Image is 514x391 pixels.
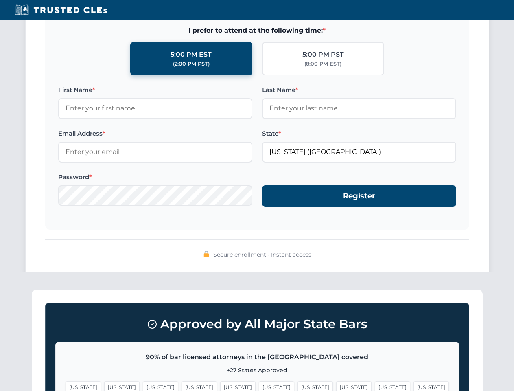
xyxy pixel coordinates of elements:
[262,142,456,162] input: Florida (FL)
[58,172,252,182] label: Password
[213,250,311,259] span: Secure enrollment • Instant access
[262,98,456,119] input: Enter your last name
[58,129,252,138] label: Email Address
[58,25,456,36] span: I prefer to attend at the following time:
[262,185,456,207] button: Register
[66,366,449,375] p: +27 States Approved
[58,142,252,162] input: Enter your email
[171,49,212,60] div: 5:00 PM EST
[66,352,449,362] p: 90% of bar licensed attorneys in the [GEOGRAPHIC_DATA] covered
[58,98,252,119] input: Enter your first name
[55,313,459,335] h3: Approved by All Major State Bars
[173,60,210,68] div: (2:00 PM PST)
[58,85,252,95] label: First Name
[304,60,341,68] div: (8:00 PM EST)
[12,4,109,16] img: Trusted CLEs
[262,129,456,138] label: State
[203,251,210,257] img: 🔒
[302,49,344,60] div: 5:00 PM PST
[262,85,456,95] label: Last Name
